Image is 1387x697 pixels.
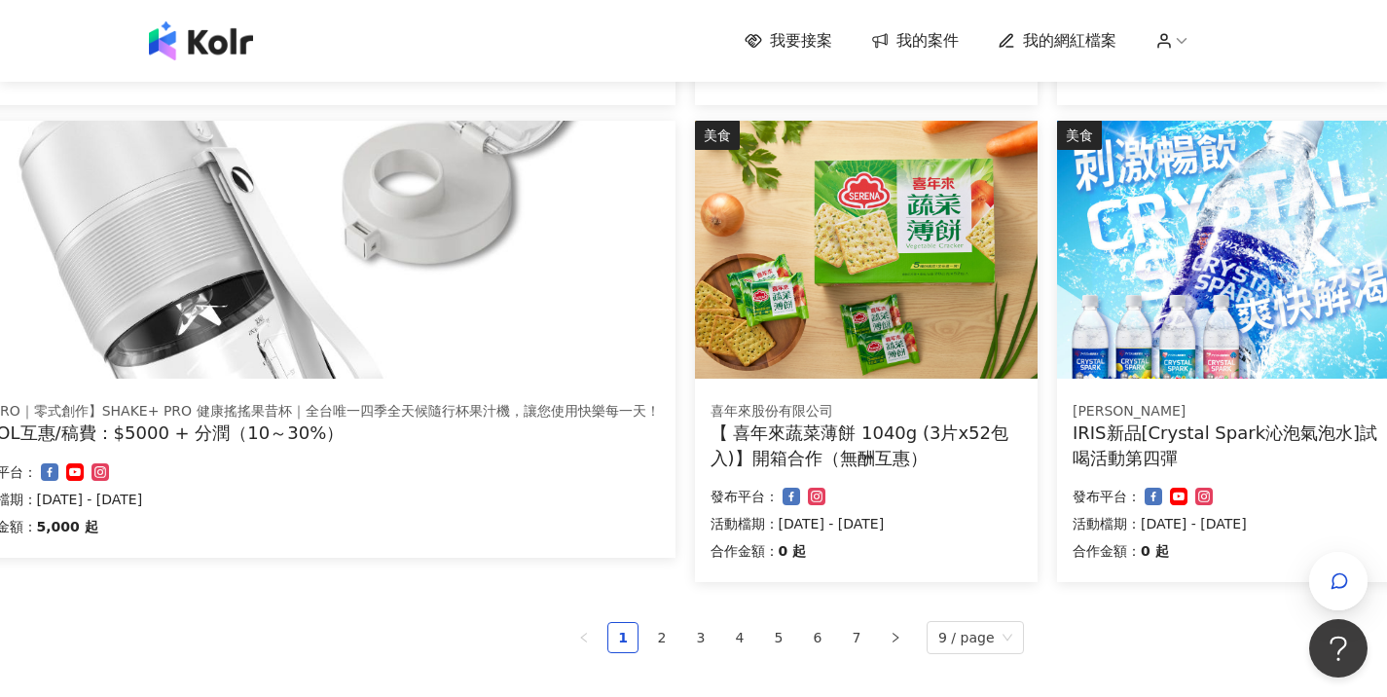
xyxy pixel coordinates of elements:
[779,539,807,563] p: 0 起
[1309,619,1368,678] iframe: Help Scout Beacon - Open
[998,30,1116,52] a: 我的網紅檔案
[880,622,911,653] button: right
[646,622,677,653] li: 2
[608,623,638,652] a: 1
[711,421,1022,469] div: 【 喜年來蔬菜薄餅 1040g (3片x52包入)】開箱合作（無酬互惠）
[871,30,959,52] a: 我的案件
[711,402,1022,422] div: 喜年來股份有限公司
[927,621,1024,654] div: Page Size
[1073,421,1384,469] div: IRIS新品[Crystal Spark沁泡氣泡水]試喝活動第四彈
[724,622,755,653] li: 4
[763,622,794,653] li: 5
[711,485,779,508] p: 發布平台：
[1141,539,1169,563] p: 0 起
[149,21,253,60] img: logo
[711,539,779,563] p: 合作金額：
[686,623,715,652] a: 3
[770,30,832,52] span: 我要接案
[842,623,871,652] a: 7
[745,30,832,52] a: 我要接案
[1073,539,1141,563] p: 合作金額：
[890,632,901,643] span: right
[1073,485,1141,508] p: 發布平台：
[685,622,716,653] li: 3
[568,622,600,653] li: Previous Page
[938,622,1012,653] span: 9 / page
[725,623,754,652] a: 4
[647,623,676,652] a: 2
[578,632,590,643] span: left
[802,622,833,653] li: 6
[896,30,959,52] span: 我的案件
[37,515,98,538] p: 5,000 起
[568,622,600,653] button: left
[695,121,740,150] div: 美食
[1073,512,1384,535] p: 活動檔期：[DATE] - [DATE]
[803,623,832,652] a: 6
[880,622,911,653] li: Next Page
[695,121,1038,379] img: 喜年來蔬菜薄餅 1040g (3片x52包入
[764,623,793,652] a: 5
[841,622,872,653] li: 7
[1073,402,1384,422] div: [PERSON_NAME]
[607,622,639,653] li: 1
[1057,121,1102,150] div: 美食
[1023,30,1116,52] span: 我的網紅檔案
[711,512,1022,535] p: 活動檔期：[DATE] - [DATE]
